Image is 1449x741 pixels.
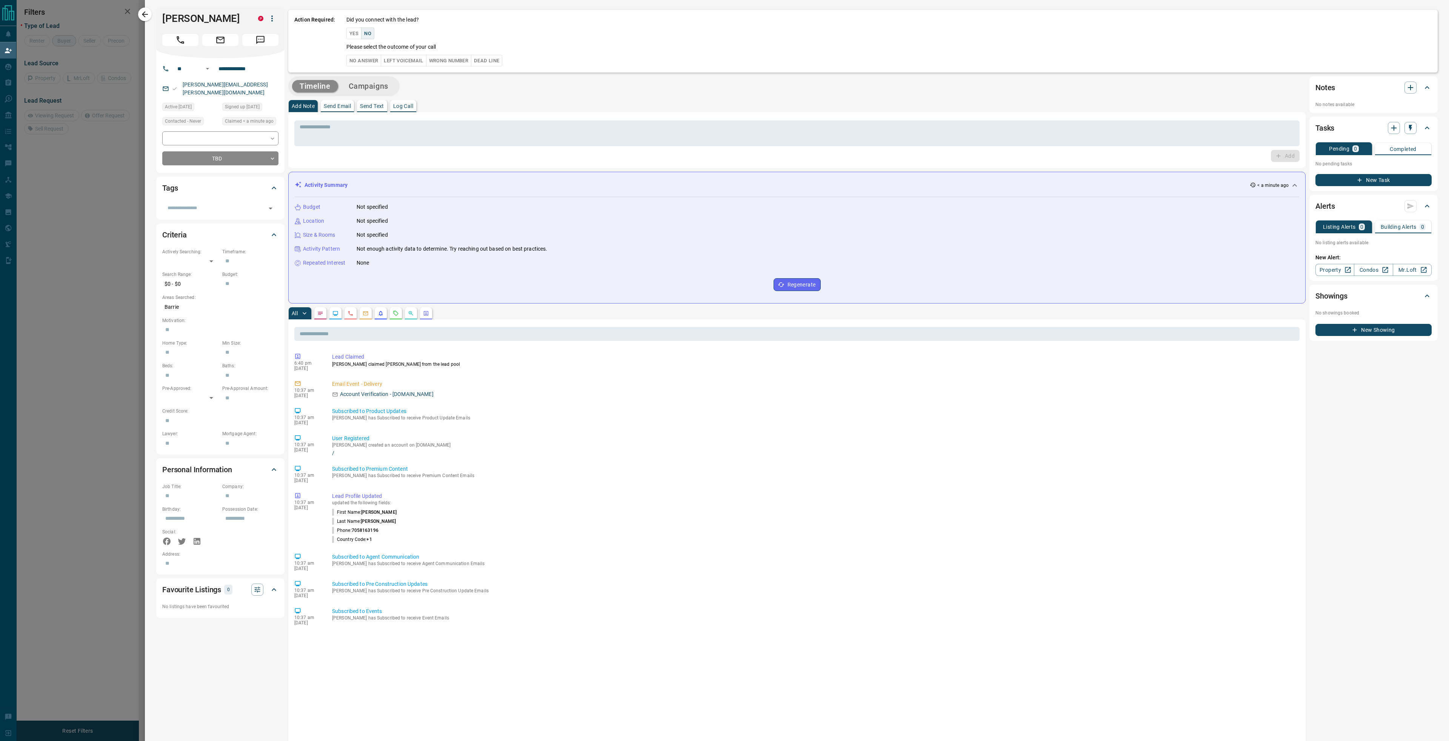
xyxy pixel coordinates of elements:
[162,408,278,414] p: Credit Score:
[162,584,221,596] h2: Favourite Listings
[294,420,321,425] p: [DATE]
[292,311,298,316] p: All
[294,593,321,598] p: [DATE]
[1315,197,1432,215] div: Alerts
[332,361,1297,368] p: [PERSON_NAME] claimed [PERSON_NAME] from the lead pool
[162,12,247,25] h1: [PERSON_NAME]
[332,353,1297,361] p: Lead Claimed
[162,301,278,313] p: Barrie
[162,182,178,194] h2: Tags
[265,203,276,214] button: Open
[426,55,471,66] button: Wrong Number
[202,34,238,46] span: Email
[294,566,321,571] p: [DATE]
[332,434,1297,442] p: User Registered
[294,366,321,371] p: [DATE]
[222,271,278,278] p: Budget:
[1354,146,1357,151] p: 0
[361,510,396,515] span: [PERSON_NAME]
[317,310,323,316] svg: Notes
[1354,264,1393,276] a: Condos
[162,581,278,599] div: Favourite Listings0
[222,362,278,369] p: Baths:
[294,478,321,483] p: [DATE]
[1421,224,1424,230] p: 0
[294,615,321,620] p: 10:37 am
[332,588,1297,593] p: [PERSON_NAME] has Subscribed to receive Pre Construction Update Emails
[471,55,502,66] button: Dead Line
[222,248,278,255] p: Timeframe:
[183,82,268,96] a: [PERSON_NAME][EMAIL_ADDRESS][PERSON_NAME][DOMAIN_NAME]
[294,442,321,447] p: 10:37 am
[222,340,278,347] p: Min Size:
[357,245,548,253] p: Not enough activity data to determine. Try reaching out based on best practices.
[348,310,354,316] svg: Calls
[393,310,399,316] svg: Requests
[1315,324,1432,336] button: New Showing
[294,473,321,478] p: 10:37 am
[162,226,278,244] div: Criteria
[294,415,321,420] p: 10:37 am
[303,217,324,225] p: Location
[294,588,321,593] p: 10:37 am
[1315,290,1347,302] h2: Showings
[162,430,218,437] p: Lawyer:
[303,231,335,239] p: Size & Rooms
[366,537,372,542] span: +1
[357,231,388,239] p: Not specified
[294,388,321,393] p: 10:37 am
[332,580,1297,588] p: Subscribed to Pre Construction Updates
[294,393,321,398] p: [DATE]
[258,16,263,21] div: property.ca
[346,28,361,39] button: Yes
[303,245,340,253] p: Activity Pattern
[332,607,1297,615] p: Subscribed to Events
[1315,239,1432,246] p: No listing alerts available
[341,80,396,92] button: Campaigns
[162,603,278,610] p: No listings have been favourited
[1315,158,1432,169] p: No pending tasks
[162,461,278,479] div: Personal Information
[294,360,321,366] p: 6:40 pm
[332,450,1297,456] a: /
[346,16,419,24] p: Did you connect with the lead?
[1381,224,1417,230] p: Building Alerts
[340,390,434,398] p: Account Verification - [DOMAIN_NAME]
[162,294,278,301] p: Areas Searched:
[295,178,1299,192] div: Activity Summary< a minute ago
[1315,79,1432,97] div: Notes
[294,500,321,505] p: 10:37 am
[222,117,278,128] div: Fri Sep 12 2025
[1329,146,1349,151] p: Pending
[162,528,218,535] p: Social:
[332,415,1297,421] p: [PERSON_NAME] has Subscribed to receive Product Update Emails
[294,561,321,566] p: 10:37 am
[363,310,369,316] svg: Emails
[332,518,396,525] p: Last Name :
[332,492,1297,500] p: Lead Profile Updated
[1315,254,1432,262] p: New Alert:
[162,278,218,290] p: $0 - $0
[303,259,345,267] p: Repeated Interest
[1315,119,1432,137] div: Tasks
[324,103,351,109] p: Send Email
[332,473,1297,478] p: [PERSON_NAME] has Subscribed to receive Premium Content Emails
[346,43,436,51] p: Please select the outcome of your call
[352,528,378,533] span: 7058163196
[303,203,320,211] p: Budget
[162,151,278,165] div: TBD
[162,248,218,255] p: Actively Searching:
[225,103,260,111] span: Signed up [DATE]
[1393,264,1432,276] a: Mr.Loft
[1257,182,1289,189] p: < a minute ago
[162,506,218,513] p: Birthday:
[357,259,369,267] p: None
[1360,224,1363,230] p: 0
[162,317,278,324] p: Motivation:
[222,430,278,437] p: Mortgage Agent:
[203,64,212,73] button: Open
[162,340,218,347] p: Home Type:
[381,55,426,66] button: Left Voicemail
[332,615,1297,621] p: [PERSON_NAME] has Subscribed to receive Event Emails
[1323,224,1356,230] p: Listing Alerts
